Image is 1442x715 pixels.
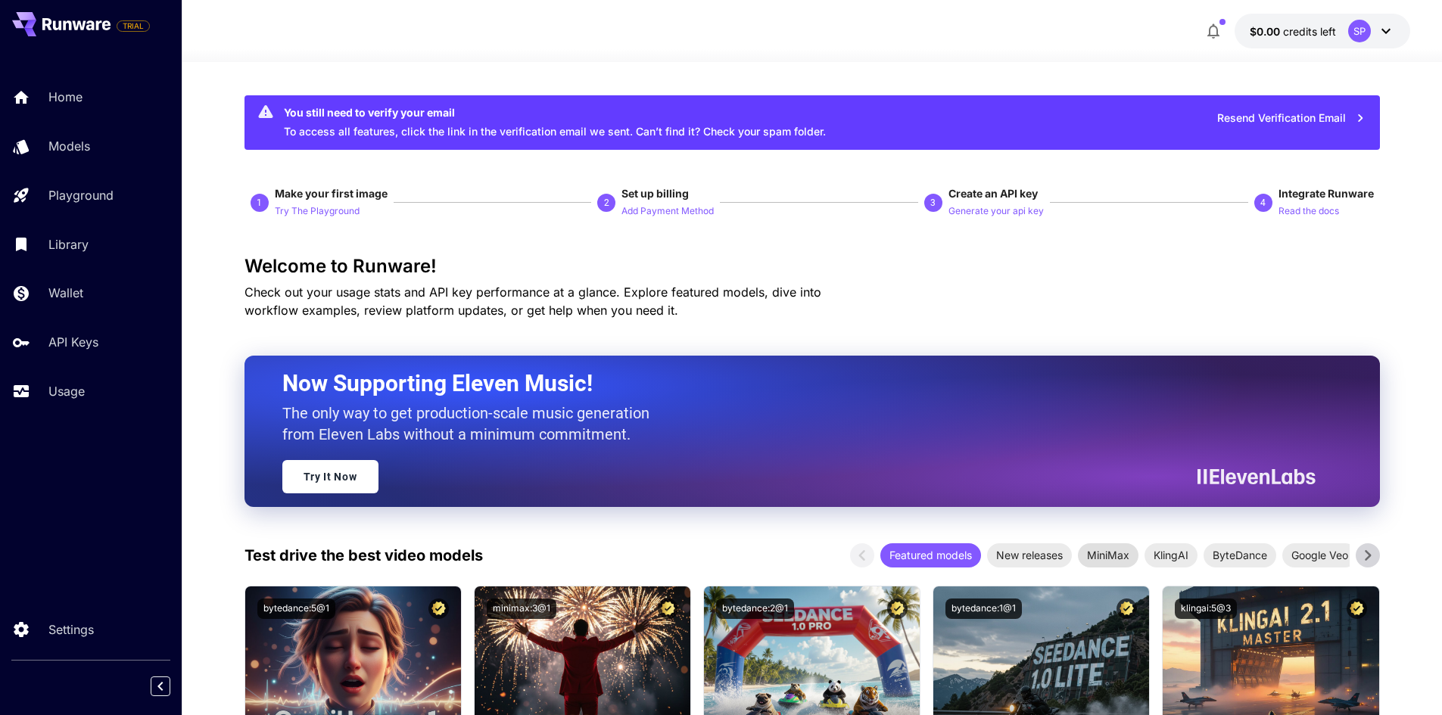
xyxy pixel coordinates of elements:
[1175,598,1237,619] button: klingai:5@3
[1282,547,1357,563] span: Google Veo
[621,204,714,219] p: Add Payment Method
[1278,204,1339,219] p: Read the docs
[117,17,150,35] span: Add your payment card to enable full platform functionality.
[282,460,378,493] a: Try It Now
[48,333,98,351] p: API Keys
[244,544,483,567] p: Test drive the best video models
[151,676,170,696] button: Collapse sidebar
[244,256,1380,277] h3: Welcome to Runware!
[948,201,1044,219] button: Generate your api key
[275,204,360,219] p: Try The Playground
[880,547,981,563] span: Featured models
[1250,23,1336,39] div: $0.00
[621,201,714,219] button: Add Payment Method
[48,88,83,106] p: Home
[284,100,826,145] div: To access all features, click the link in the verification email we sent. Can’t find it? Check yo...
[1117,598,1137,619] button: Certified Model – Vetted for best performance and includes a commercial license.
[275,187,388,200] span: Make your first image
[282,403,661,445] p: The only way to get production-scale music generation from Eleven Labs without a minimum commitment.
[244,284,821,318] span: Check out your usage stats and API key performance at a glance. Explore featured models, dive int...
[1348,20,1371,42] div: SP
[428,598,449,619] button: Certified Model – Vetted for best performance and includes a commercial license.
[48,620,94,639] p: Settings
[1145,543,1198,567] div: KlingAI
[1078,543,1138,567] div: MiniMax
[1278,201,1339,219] button: Read the docs
[1145,547,1198,563] span: KlingAI
[987,543,1072,567] div: New releases
[282,369,1304,398] h2: Now Supporting Eleven Music!
[1282,543,1357,567] div: Google Veo
[1078,547,1138,563] span: MiniMax
[284,104,826,120] div: You still need to verify your email
[987,547,1072,563] span: New releases
[487,598,556,619] button: minimax:3@1
[1209,103,1374,134] button: Resend Verification Email
[945,598,1022,619] button: bytedance:1@1
[257,598,335,619] button: bytedance:5@1
[1204,543,1276,567] div: ByteDance
[1260,196,1266,210] p: 4
[48,284,83,302] p: Wallet
[1235,14,1410,48] button: $0.00SP
[1283,25,1336,38] span: credits left
[117,20,149,32] span: TRIAL
[48,382,85,400] p: Usage
[48,235,89,253] p: Library
[1278,187,1374,200] span: Integrate Runware
[1250,25,1283,38] span: $0.00
[257,196,262,210] p: 1
[48,186,114,204] p: Playground
[275,201,360,219] button: Try The Playground
[948,204,1044,219] p: Generate your api key
[948,187,1038,200] span: Create an API key
[162,673,182,700] div: Collapse sidebar
[716,598,794,619] button: bytedance:2@1
[658,598,678,619] button: Certified Model – Vetted for best performance and includes a commercial license.
[621,187,689,200] span: Set up billing
[1204,547,1276,563] span: ByteDance
[887,598,908,619] button: Certified Model – Vetted for best performance and includes a commercial license.
[930,196,936,210] p: 3
[48,137,90,155] p: Models
[604,196,609,210] p: 2
[880,543,981,567] div: Featured models
[1347,598,1367,619] button: Certified Model – Vetted for best performance and includes a commercial license.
